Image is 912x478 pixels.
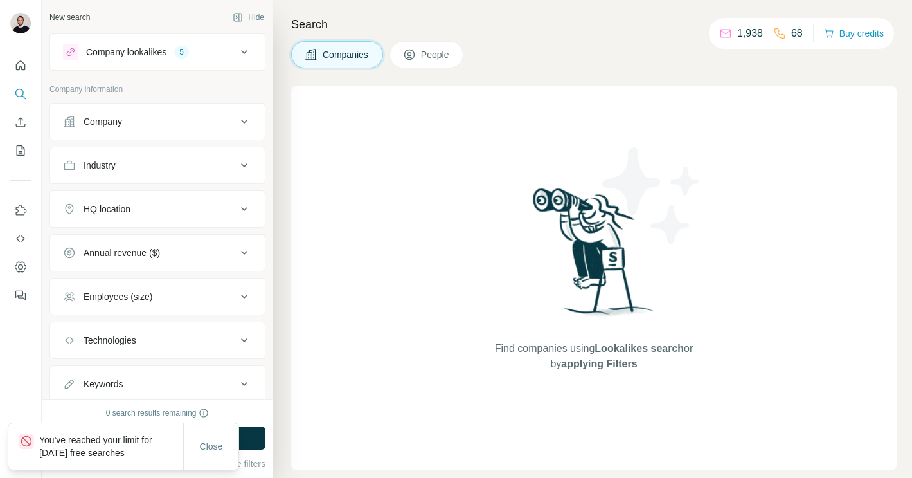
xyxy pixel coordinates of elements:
[84,159,116,172] div: Industry
[10,284,31,307] button: Feedback
[191,435,232,458] button: Close
[106,407,210,419] div: 0 search results remaining
[594,138,710,253] img: Surfe Illustration - Stars
[84,203,130,216] div: HQ location
[50,106,265,137] button: Company
[10,199,31,222] button: Use Surfe on LinkedIn
[10,227,31,250] button: Use Surfe API
[491,341,697,372] span: Find companies using or by
[50,150,265,181] button: Industry
[84,246,160,259] div: Annual revenue ($)
[86,46,166,59] div: Company lookalikes
[50,325,265,356] button: Technologies
[49,12,90,23] div: New search
[10,255,31,279] button: Dashboard
[50,237,265,268] button: Annual revenue ($)
[323,48,370,61] span: Companies
[50,194,265,225] button: HQ location
[84,334,136,347] div: Technologies
[224,8,273,27] button: Hide
[39,434,183,459] p: You've reached your limit for [DATE] free searches
[174,46,189,58] div: 5
[84,115,122,128] div: Company
[737,26,763,41] p: 1,938
[84,378,123,391] div: Keywords
[10,139,31,162] button: My lists
[561,358,637,369] span: applying Filters
[50,369,265,400] button: Keywords
[527,185,661,328] img: Surfe Illustration - Woman searching with binoculars
[200,440,223,453] span: Close
[595,343,684,354] span: Lookalikes search
[49,84,265,95] p: Company information
[10,111,31,134] button: Enrich CSV
[10,13,31,33] img: Avatar
[10,54,31,77] button: Quick start
[84,290,152,303] div: Employees (size)
[10,82,31,106] button: Search
[791,26,803,41] p: 68
[50,281,265,312] button: Employees (size)
[824,24,884,42] button: Buy credits
[50,37,265,68] button: Company lookalikes5
[291,15,897,33] h4: Search
[421,48,451,61] span: People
